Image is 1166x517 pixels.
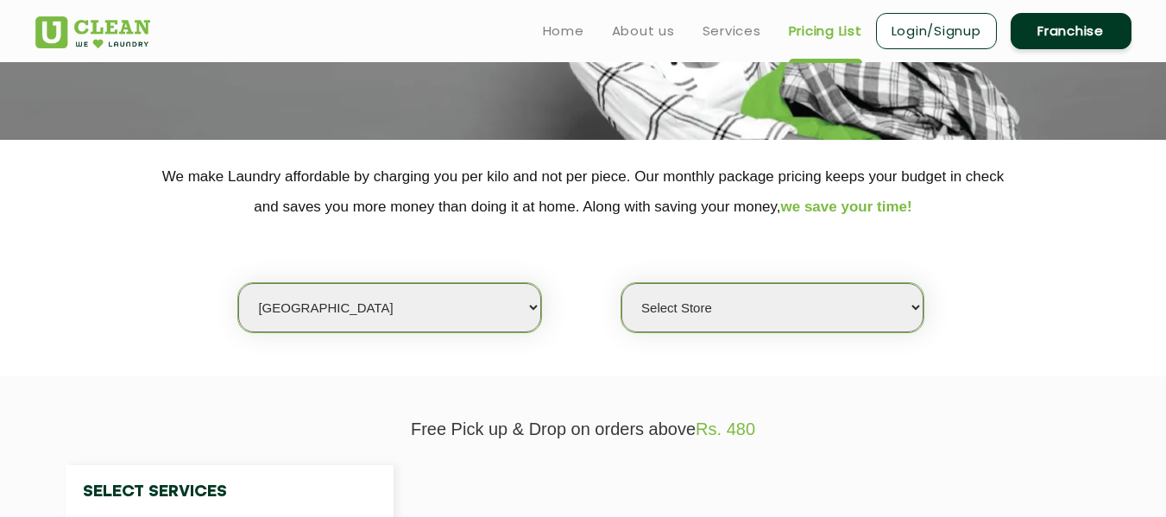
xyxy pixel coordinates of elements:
p: We make Laundry affordable by charging you per kilo and not per piece. Our monthly package pricin... [35,161,1131,222]
p: Free Pick up & Drop on orders above [35,419,1131,439]
a: Services [703,21,761,41]
a: About us [612,21,675,41]
span: Rs. 480 [696,419,755,438]
a: Pricing List [789,21,862,41]
a: Home [543,21,584,41]
span: we save your time! [781,199,912,215]
a: Login/Signup [876,13,997,49]
a: Franchise [1011,13,1131,49]
img: UClean Laundry and Dry Cleaning [35,16,150,48]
